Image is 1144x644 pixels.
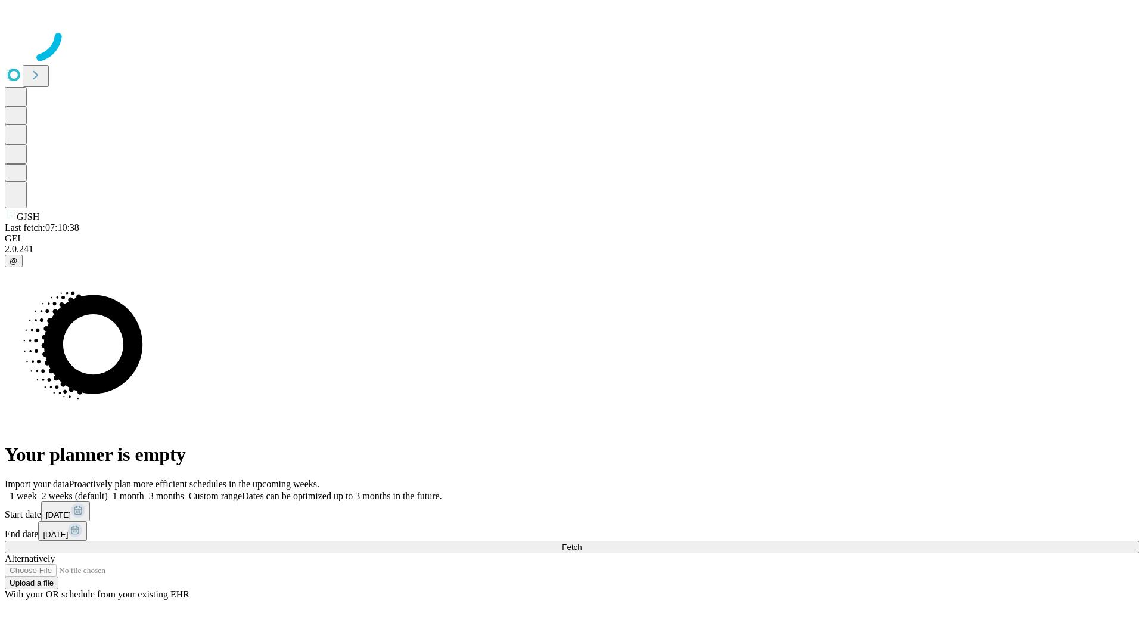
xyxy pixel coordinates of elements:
[5,589,189,599] span: With your OR schedule from your existing EHR
[5,577,58,589] button: Upload a file
[5,233,1139,244] div: GEI
[5,541,1139,553] button: Fetch
[41,501,90,521] button: [DATE]
[113,491,144,501] span: 1 month
[69,479,319,489] span: Proactively plan more efficient schedules in the upcoming weeks.
[242,491,442,501] span: Dates can be optimized up to 3 months in the future.
[10,491,37,501] span: 1 week
[42,491,108,501] span: 2 weeks (default)
[5,444,1139,466] h1: Your planner is empty
[10,256,18,265] span: @
[149,491,184,501] span: 3 months
[189,491,242,501] span: Custom range
[5,501,1139,521] div: Start date
[5,255,23,267] button: @
[38,521,87,541] button: [DATE]
[5,553,55,563] span: Alternatively
[5,479,69,489] span: Import your data
[17,212,39,222] span: GJSH
[46,510,71,519] span: [DATE]
[43,530,68,539] span: [DATE]
[562,543,582,552] span: Fetch
[5,244,1139,255] div: 2.0.241
[5,521,1139,541] div: End date
[5,222,79,233] span: Last fetch: 07:10:38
